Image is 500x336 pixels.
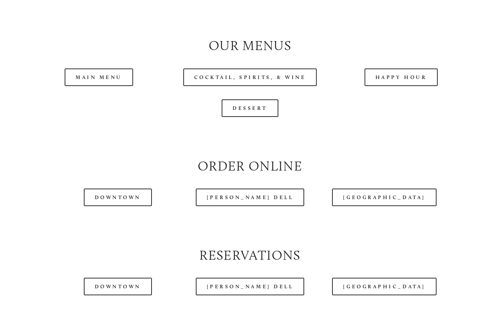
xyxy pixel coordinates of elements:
h2: Order Online [30,157,470,175]
h2: Reservations [30,246,470,264]
a: Downtown [84,278,152,295]
a: [PERSON_NAME] Dell [196,189,305,206]
a: [GEOGRAPHIC_DATA] [332,189,436,206]
a: [PERSON_NAME] Dell [196,278,305,295]
a: Main Menu [65,68,133,86]
a: Happy Hour [365,68,438,86]
a: Cocktail, Spirits, & Wine [183,68,317,86]
a: Downtown [84,189,152,206]
a: [GEOGRAPHIC_DATA] [332,278,436,295]
a: Dessert [222,99,278,117]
